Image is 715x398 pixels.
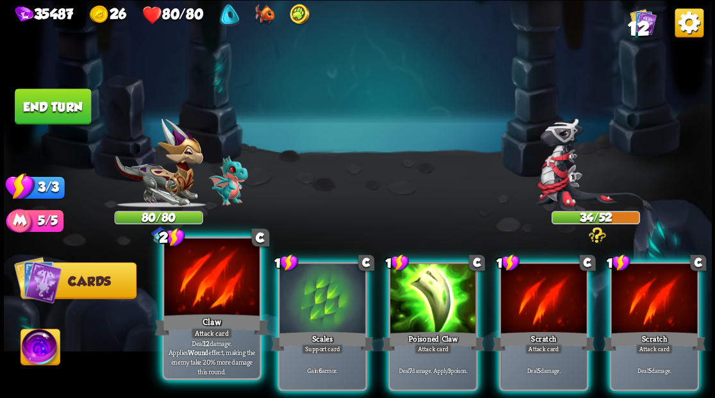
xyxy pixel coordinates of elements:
button: End turn [15,88,91,124]
b: 5 [537,366,540,374]
img: Void_Dragon_Baby.png [208,155,248,205]
p: Deal damage. [613,366,694,374]
img: OptionsButton.png [675,8,703,37]
div: Attack card [635,344,673,354]
div: 1 [496,254,519,272]
p: Deal damage. Applies effect, making the enemy take 20% more damage this round. [166,338,257,376]
div: Gold [89,5,125,25]
img: ChevalierSigil.png [151,226,169,243]
img: Chevalier_Dragon.png [114,119,203,208]
img: Cards_Icon.png [630,8,656,35]
div: 80/80 [115,211,202,222]
div: Attack card [414,344,451,354]
div: C [251,228,269,246]
div: 2 [158,227,185,247]
div: Support card [301,344,343,354]
div: Scratch [603,329,705,352]
div: 1 [385,254,408,272]
img: question-marks.png [588,226,606,243]
b: 12 [203,338,209,347]
b: 5 [648,366,651,374]
div: Health [142,5,203,25]
img: ManaPoints.png [6,208,33,236]
div: 34/52 [552,211,639,222]
b: 7 [409,366,412,374]
span: Cards [68,274,111,288]
b: 3 [447,366,450,374]
b: 6 [318,366,321,374]
div: Attack card [525,344,562,354]
img: Golden Paw - Enemies drop more gold. [288,4,310,26]
img: Stamina_Icon.png [5,172,35,201]
img: health.png [142,5,162,25]
b: Wound [188,347,208,357]
div: C [469,254,485,270]
div: Poisoned Claw [382,329,484,352]
div: 5/5 [20,209,63,232]
div: 1 [274,254,298,272]
div: Claw [155,311,269,337]
img: gem.png [15,6,33,24]
img: Ninja_Dragon.png [535,118,655,213]
div: C [358,254,374,270]
img: Ability_Icon.png [21,329,60,369]
span: 12 [627,18,649,40]
div: Scales [271,329,373,352]
div: Gems [15,6,73,24]
div: C [579,254,595,270]
div: Scratch [492,329,594,352]
img: Membership Token - 50% discount on all products in the shop. [219,4,239,26]
div: 3/3 [20,176,65,199]
p: Gain armor. [282,366,363,374]
div: 1 [606,254,630,272]
div: C [690,254,706,270]
img: gold.png [89,5,109,25]
button: Cards [20,262,136,299]
p: Deal damage. Apply poison. [392,366,473,374]
img: Cards_Icon.png [14,256,62,304]
img: Goldfish - Potion cards go to discard pile, rather than being one-off cards. [253,4,274,26]
div: Attack card [190,328,232,339]
p: Deal damage. [503,366,584,374]
div: View all the cards in your deck [630,8,656,37]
